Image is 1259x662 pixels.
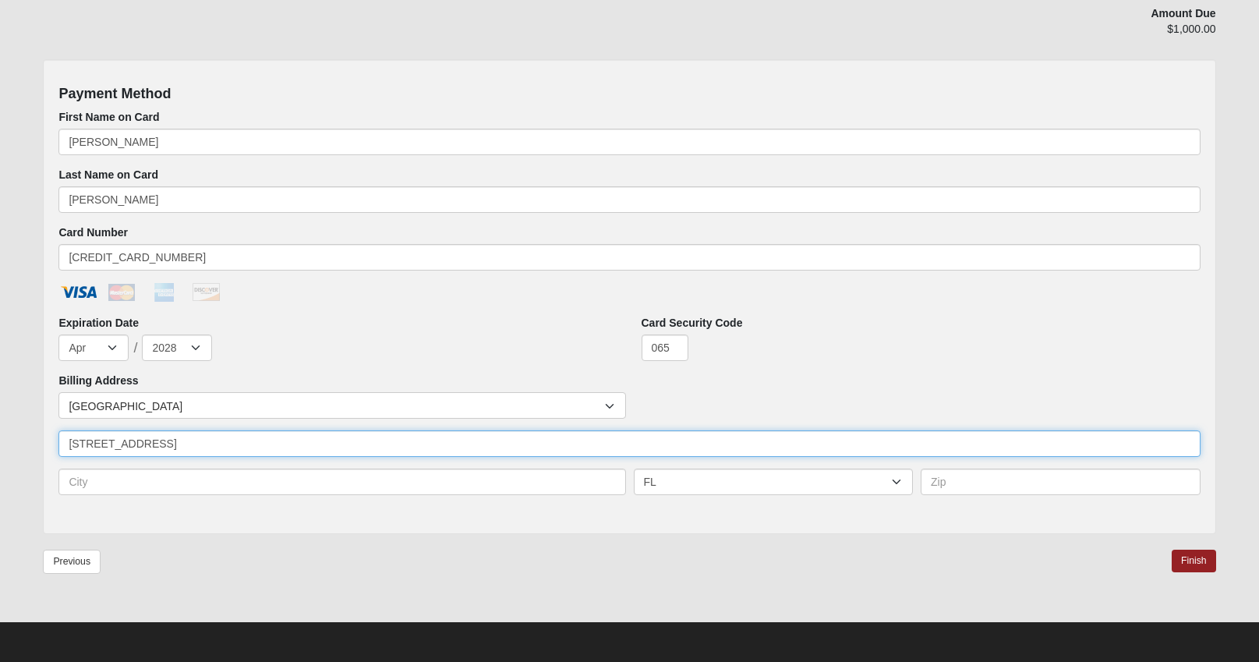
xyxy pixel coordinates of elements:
span: / [133,341,137,355]
a: Previous [43,550,101,574]
label: Amount Due [1151,5,1215,21]
label: Expiration Date [58,315,139,331]
label: Card Number [58,225,128,240]
a: Finish [1172,550,1216,572]
label: First Name on Card [58,109,159,125]
label: Last Name on Card [58,167,158,182]
div: $1,000.00 [840,21,1215,48]
input: Address [58,430,1200,457]
input: City [58,469,625,495]
label: Card Security Code [642,315,743,331]
span: [GEOGRAPHIC_DATA] [69,393,604,420]
input: Zip [921,469,1201,495]
h4: Payment Method [58,86,1200,103]
label: Billing Address [58,373,138,388]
